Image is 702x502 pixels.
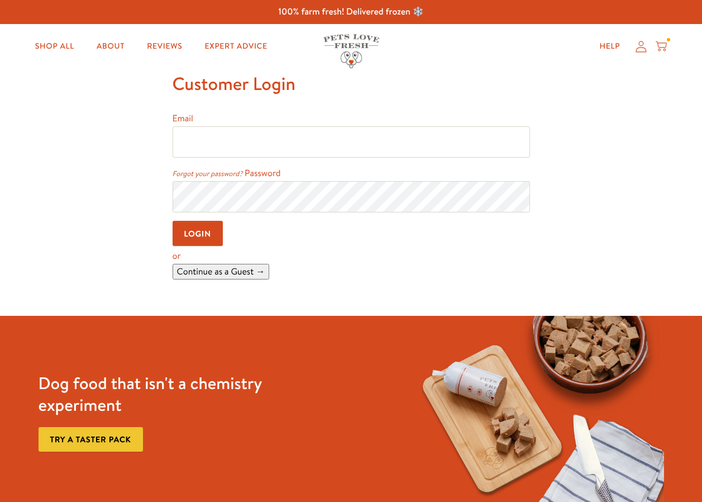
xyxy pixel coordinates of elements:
a: Expert Advice [196,35,276,58]
input: Login [173,221,223,246]
a: Try a taster pack [39,427,143,452]
img: Pets Love Fresh [323,34,379,68]
a: Shop All [26,35,83,58]
span: or [173,250,181,262]
a: Forgot your password? [173,169,243,179]
a: Help [590,35,629,58]
h3: Dog food that isn't a chemistry experiment [39,372,294,416]
a: Reviews [138,35,191,58]
h1: Customer Login [173,69,530,99]
label: Password [245,167,281,179]
label: Email [173,112,193,125]
a: About [88,35,133,58]
input: Continue as a Guest → [173,264,270,280]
